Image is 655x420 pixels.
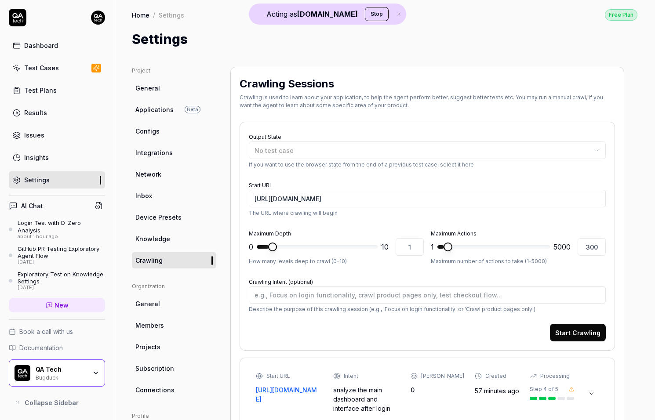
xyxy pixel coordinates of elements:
[485,372,506,380] div: Created
[18,285,105,291] div: [DATE]
[249,134,281,140] label: Output State
[9,171,105,188] a: Settings
[18,234,105,240] div: about 1 hour ago
[132,382,216,398] a: Connections
[19,343,63,352] span: Documentation
[135,127,160,136] span: Configs
[132,231,216,247] a: Knowledge
[135,191,152,200] span: Inbox
[249,190,606,207] input: https://app.bugduck.tech
[255,147,294,154] span: No test case
[431,242,434,252] span: 1
[9,127,105,144] a: Issues
[135,321,164,330] span: Members
[19,327,73,336] span: Book a call with us
[249,305,606,313] p: Describe the purpose of this crawling session (e.g., 'Focus on login functionality' or 'Crawl pro...
[21,201,43,210] h4: AI Chat
[159,11,184,19] div: Settings
[55,301,69,310] span: New
[132,209,216,225] a: Device Presets
[24,153,49,162] div: Insights
[132,11,149,19] a: Home
[9,359,105,387] button: QA Tech LogoQA TechBugduck
[18,245,105,260] div: GitHub PR Testing Exploratory Agent Flow
[240,76,334,92] h2: Crawling Sessions
[249,257,424,265] p: How many levels deep to crawl (0-10)
[36,373,87,380] div: Bugduck
[25,398,79,407] span: Collapse Sidebar
[132,166,216,182] a: Network
[530,385,558,393] div: Step 4 of 5
[132,101,216,118] a: ApplicationsBeta
[24,108,47,117] div: Results
[132,123,216,139] a: Configs
[9,327,105,336] a: Book a call with us
[135,213,182,222] span: Device Presets
[132,145,216,161] a: Integrations
[132,317,216,333] a: Members
[249,230,291,237] label: Maximum Depth
[344,372,358,380] div: Intent
[9,82,105,99] a: Test Plans
[18,271,105,285] div: Exploratory Test on Knowledge Settings
[9,219,105,239] a: Login Test with D-Zero Analysisabout 1 hour ago
[9,394,105,411] button: Collapse Sidebar
[15,365,30,381] img: QA Tech Logo
[135,170,161,179] span: Network
[132,282,216,290] div: Organization
[91,11,105,25] img: 7ccf6c19-61ad-4a6c-8811-018b02a1b829.jpg
[132,360,216,377] a: Subscription
[24,41,58,50] div: Dashboard
[153,11,155,19] div: /
[431,257,606,265] p: Maximum number of actions to take (1-5000)
[24,130,44,140] div: Issues
[135,105,174,114] span: Applications
[132,339,216,355] a: Projects
[365,7,389,21] button: Stop
[249,141,606,159] button: No test case
[9,343,105,352] a: Documentation
[240,94,615,109] div: Crawling is used to learn about your application, to help the agent perform better, suggest bette...
[132,80,216,96] a: General
[135,256,163,265] span: Crawling
[132,67,216,75] div: Project
[381,242,389,252] span: 10
[249,161,606,169] p: If you want to use the browser state from the end of a previous test case, select it here
[132,29,188,49] h1: Settings
[266,372,290,380] div: Start URL
[9,59,105,76] a: Test Cases
[605,9,637,21] button: Free Plan
[333,385,400,413] div: analyze the main dashboard and interface after login
[24,175,50,185] div: Settings
[135,342,160,351] span: Projects
[475,387,519,395] time: 57 minutes ago
[135,299,160,308] span: General
[9,245,105,265] a: GitHub PR Testing Exploratory Agent Flow[DATE]
[9,37,105,54] a: Dashboard
[9,104,105,121] a: Results
[249,242,253,252] span: 0
[18,219,105,234] div: Login Test with D-Zero Analysis
[9,149,105,166] a: Insights
[256,385,323,404] a: [URL][DOMAIN_NAME]
[132,252,216,268] a: Crawling
[135,234,170,243] span: Knowledge
[18,259,105,265] div: [DATE]
[249,209,606,217] p: The URL where crawling will begin
[9,271,105,291] a: Exploratory Test on Knowledge Settings[DATE]
[411,385,464,395] div: 0
[249,182,273,188] label: Start URL
[24,63,59,72] div: Test Cases
[249,279,313,285] label: Crawling Intent (optional)
[135,83,160,93] span: General
[135,364,174,373] span: Subscription
[540,372,570,380] div: Processing
[431,230,477,237] label: Maximum Actions
[185,106,200,113] span: Beta
[132,296,216,312] a: General
[135,385,175,395] span: Connections
[24,86,57,95] div: Test Plans
[550,324,606,341] button: Start Crawling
